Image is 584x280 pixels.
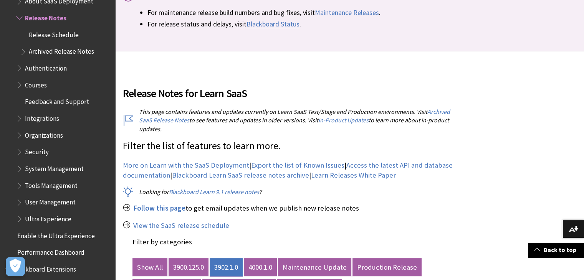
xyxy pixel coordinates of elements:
a: Follow this page [133,204,185,213]
li: For maintenance release build numbers and bug fixes, visit . [147,7,576,18]
span: System Management [25,162,84,173]
a: Learn Releases White Paper [311,171,396,180]
span: Courses [25,79,47,89]
p: Filter the list of features to learn more. [123,139,463,153]
span: Release Schedule [29,28,79,39]
span: Feedback and Support [25,96,89,106]
span: Enable the Ultra Experience [17,229,95,240]
a: 3902.1.0 [210,258,243,277]
p: This page contains features and updates currently on Learn SaaS Test/Stage and Production environ... [123,107,463,133]
a: Blackboard Learn SaaS release notes archive [172,171,309,180]
a: Access the latest API and database documentation [123,161,453,180]
li: For release status and delays, visit . [147,19,576,29]
a: 4000.1.0 [244,258,277,277]
a: Blackboard Status [247,20,299,29]
span: Release Notes [25,12,66,22]
span: Tools Management [25,179,78,189]
span: User Management [25,196,76,206]
span: Archived Release Notes [29,45,94,56]
span: Blackboard Extensions [13,263,76,273]
span: Integrations [25,112,59,122]
a: Archived SaaS Release Notes [139,108,450,124]
span: Authentication [25,62,67,72]
p: to get email updates when we publish new release notes [123,203,463,213]
h2: Release Notes for Learn SaaS [123,76,463,101]
a: Production Release [352,258,422,277]
label: Filter by categories [132,237,192,246]
a: Blackboard Learn 9.1 release notes [169,188,259,196]
span: Security [25,146,49,156]
a: View the SaaS release schedule [133,221,229,230]
a: Maintenance Releases [315,8,379,17]
a: Maintenance Update [278,258,351,277]
span: Ultra Experience [25,212,71,223]
p: Looking for ? [123,188,463,196]
a: Back to top [528,243,584,257]
span: Organizations [25,129,63,139]
a: Show All [132,258,167,277]
button: Open Preferences [6,257,25,276]
a: More on Learn with the SaaS Deployment [123,161,249,170]
p: | | | | [123,160,463,180]
a: 3900.125.0 [169,258,208,277]
span: Performance Dashboard [17,246,84,256]
a: Export the list of Known Issues [251,161,344,170]
a: In-Product Updates [318,116,369,124]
